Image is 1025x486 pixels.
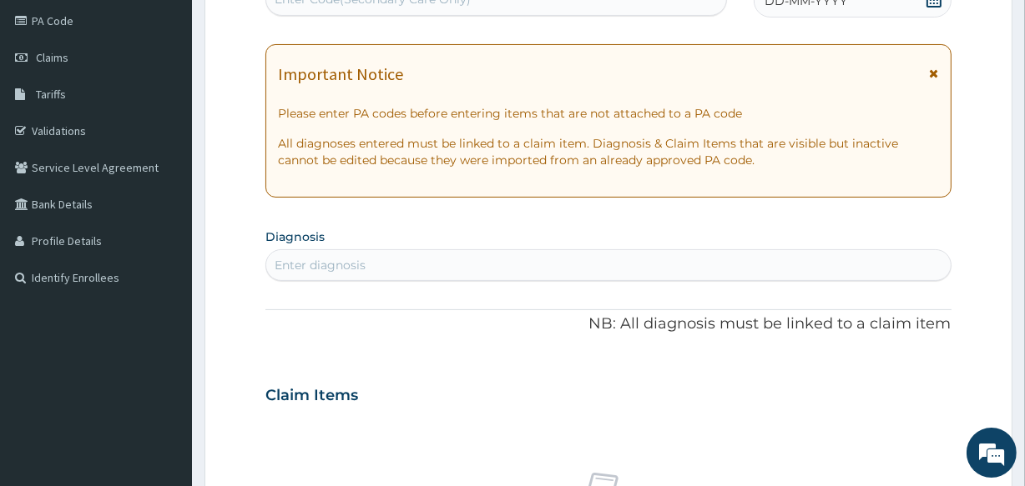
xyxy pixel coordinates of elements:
[36,50,68,65] span: Claims
[8,316,318,374] textarea: Type your message and hit 'Enter'
[31,83,68,125] img: d_794563401_company_1708531726252_794563401
[278,105,938,122] p: Please enter PA codes before entering items that are not attached to a PA code
[265,313,951,335] p: NB: All diagnosis must be linked to a claim item
[97,140,230,308] span: We're online!
[87,93,280,115] div: Chat with us now
[36,87,66,102] span: Tariffs
[265,228,325,245] label: Diagnosis
[275,257,366,273] div: Enter diagnosis
[274,8,314,48] div: Minimize live chat window
[265,387,358,405] h3: Claim Items
[278,135,938,168] p: All diagnoses entered must be linked to a claim item. Diagnosis & Claim Items that are visible bu...
[278,65,403,83] h1: Important Notice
